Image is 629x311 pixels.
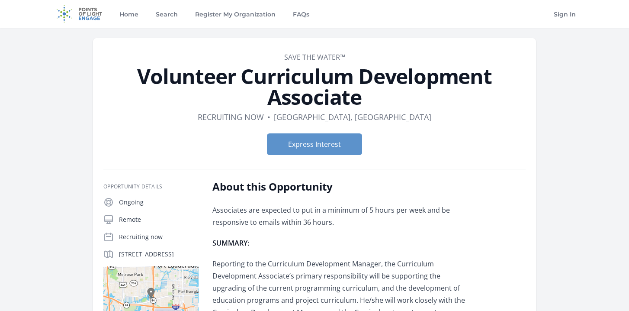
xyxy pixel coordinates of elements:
[212,180,465,194] h2: About this Opportunity
[198,111,264,123] dd: Recruiting now
[119,250,199,259] p: [STREET_ADDRESS]
[274,111,431,123] dd: [GEOGRAPHIC_DATA], [GEOGRAPHIC_DATA]
[119,215,199,224] p: Remote
[284,52,345,62] a: Save the Water™
[103,183,199,190] h3: Opportunity Details
[119,233,199,241] p: Recruiting now
[119,198,199,207] p: Ongoing
[103,66,526,107] h1: Volunteer Curriculum Development Associate
[267,133,362,155] button: Express Interest
[212,238,249,248] strong: SUMMARY:
[267,111,270,123] div: •
[212,204,465,228] p: Associates are expected to put in a minimum of 5 hours per week and be responsive to emails withi...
